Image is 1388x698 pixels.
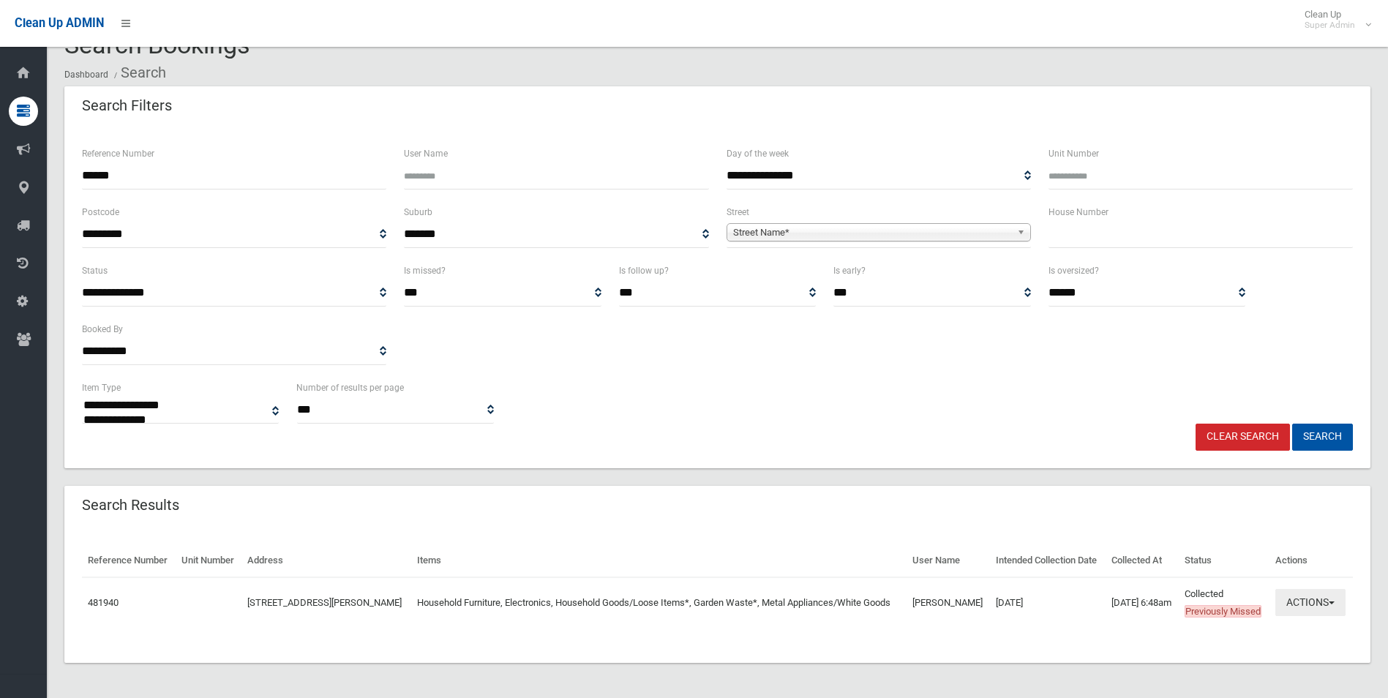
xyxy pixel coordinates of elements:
[404,204,432,220] label: Suburb
[990,577,1105,628] td: [DATE]
[1179,577,1269,628] td: Collected
[64,91,190,120] header: Search Filters
[82,263,108,279] label: Status
[82,204,119,220] label: Postcode
[1196,424,1290,451] a: Clear Search
[247,597,402,608] a: [STREET_ADDRESS][PERSON_NAME]
[990,544,1105,577] th: Intended Collection Date
[241,544,411,577] th: Address
[82,321,123,337] label: Booked By
[907,577,990,628] td: [PERSON_NAME]
[1185,605,1261,618] span: Previously Missed
[1292,424,1353,451] button: Search
[404,146,448,162] label: User Name
[1297,9,1370,31] span: Clean Up
[1048,146,1099,162] label: Unit Number
[411,544,907,577] th: Items
[1048,263,1099,279] label: Is oversized?
[1305,20,1355,31] small: Super Admin
[176,544,241,577] th: Unit Number
[411,577,907,628] td: Household Furniture, Electronics, Household Goods/Loose Items*, Garden Waste*, Metal Appliances/W...
[88,597,119,608] a: 481940
[1179,544,1269,577] th: Status
[1275,589,1346,616] button: Actions
[733,224,1011,241] span: Street Name*
[82,380,121,396] label: Item Type
[15,16,104,30] span: Clean Up ADMIN
[1269,544,1353,577] th: Actions
[64,491,197,519] header: Search Results
[110,59,166,86] li: Search
[296,380,404,396] label: Number of results per page
[404,263,446,279] label: Is missed?
[833,263,866,279] label: Is early?
[1048,204,1108,220] label: House Number
[907,544,990,577] th: User Name
[82,544,176,577] th: Reference Number
[1106,544,1179,577] th: Collected At
[64,70,108,80] a: Dashboard
[727,204,749,220] label: Street
[619,263,669,279] label: Is follow up?
[727,146,789,162] label: Day of the week
[82,146,154,162] label: Reference Number
[1106,577,1179,628] td: [DATE] 6:48am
